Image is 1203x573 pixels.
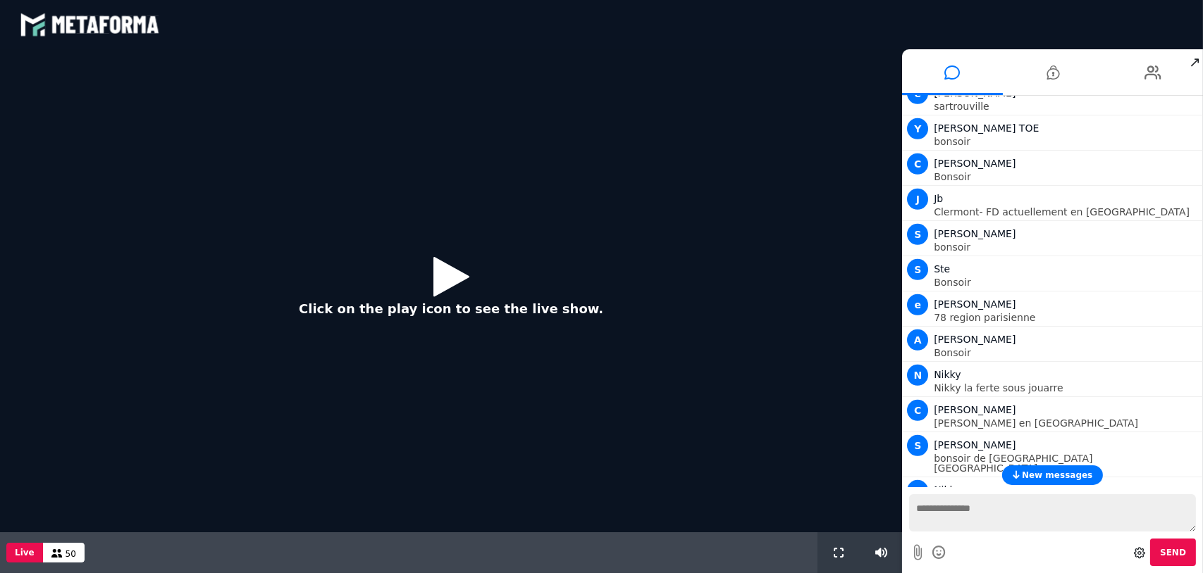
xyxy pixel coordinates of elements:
[907,435,928,456] span: S
[907,153,928,175] span: C
[299,299,603,318] p: Click on the play icon to see the live show.
[66,549,76,559] span: 50
[907,118,928,139] span: Y
[934,453,1199,473] p: bonsoir de [GEOGRAPHIC_DATA] [GEOGRAPHIC_DATA]
[907,189,928,210] span: J
[1160,548,1186,558] span: Send
[934,263,950,275] span: Ste
[907,329,928,351] span: A
[1022,470,1092,480] span: New messages
[907,294,928,315] span: e
[934,334,1016,345] span: [PERSON_NAME]
[934,348,1199,358] p: Bonsoir
[934,193,943,204] span: Jb
[1002,465,1104,485] button: New messages
[934,418,1199,428] p: [PERSON_NAME] en [GEOGRAPHIC_DATA]
[907,224,928,245] span: S
[934,439,1016,451] span: [PERSON_NAME]
[1187,49,1203,75] span: ↗
[907,365,928,386] span: N
[934,369,961,380] span: Nikky
[934,228,1016,239] span: [PERSON_NAME]
[934,404,1016,415] span: [PERSON_NAME]
[934,172,1199,182] p: Bonsoir
[1150,539,1196,566] button: Send
[907,400,928,421] span: C
[934,313,1199,322] p: 78 region parisienne
[934,277,1199,287] p: Bonsoir
[934,383,1199,393] p: Nikky la ferte sous jouarre
[934,122,1039,134] span: [PERSON_NAME] TOE
[6,543,43,562] button: Live
[934,242,1199,252] p: bonsoir
[934,101,1199,111] p: sartrouville
[934,298,1016,310] span: [PERSON_NAME]
[934,137,1199,146] p: bonsoir
[934,158,1016,169] span: [PERSON_NAME]
[907,259,928,280] span: S
[934,207,1199,217] p: Clermont- FD actuellement en [GEOGRAPHIC_DATA]
[285,246,617,336] button: Click on the play icon to see the live show.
